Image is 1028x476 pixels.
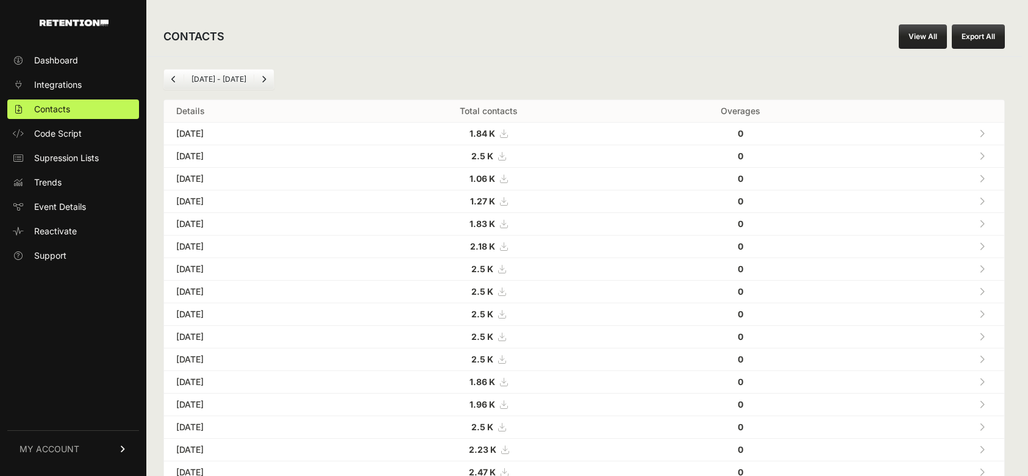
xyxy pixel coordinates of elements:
[7,173,139,192] a: Trends
[34,128,82,140] span: Code Script
[164,190,347,213] td: [DATE]
[470,241,495,251] strong: 2.18 K
[738,151,743,161] strong: 0
[738,444,743,455] strong: 0
[469,173,507,184] a: 1.06 K
[34,103,70,115] span: Contacts
[164,258,347,281] td: [DATE]
[738,173,743,184] strong: 0
[469,128,495,139] strong: 1.84 K
[7,430,139,467] a: MY ACCOUNT
[34,152,99,164] span: Supression Lists
[738,331,743,342] strong: 0
[471,264,505,274] a: 2.5 K
[469,128,507,139] a: 1.84 K
[164,439,347,461] td: [DATE]
[164,394,347,416] td: [DATE]
[471,309,493,319] strong: 2.5 K
[164,371,347,394] td: [DATE]
[469,399,507,409] a: 1.96 K
[471,264,493,274] strong: 2.5 K
[471,354,493,364] strong: 2.5 K
[34,176,62,189] span: Trends
[184,74,254,84] li: [DATE] - [DATE]
[470,196,495,206] strong: 1.27 K
[469,444,496,455] strong: 2.23 K
[163,28,224,45] h2: CONTACTS
[738,286,743,297] strong: 0
[7,51,139,70] a: Dashboard
[471,286,505,297] a: 2.5 K
[347,100,630,123] th: Total contacts
[20,443,79,455] span: MY ACCOUNT
[738,354,743,364] strong: 0
[7,124,139,143] a: Code Script
[34,250,66,262] span: Support
[738,128,743,139] strong: 0
[7,148,139,168] a: Supression Lists
[254,70,274,89] a: Next
[164,100,347,123] th: Details
[469,173,495,184] strong: 1.06 K
[469,218,495,229] strong: 1.83 K
[469,218,507,229] a: 1.83 K
[7,222,139,241] a: Reactivate
[470,196,507,206] a: 1.27 K
[952,24,1005,49] button: Export All
[469,444,509,455] a: 2.23 K
[471,331,493,342] strong: 2.5 K
[470,241,507,251] a: 2.18 K
[164,326,347,348] td: [DATE]
[7,75,139,95] a: Integrations
[471,286,493,297] strong: 2.5 K
[164,145,347,168] td: [DATE]
[164,236,347,258] td: [DATE]
[899,24,947,49] a: View All
[164,416,347,439] td: [DATE]
[471,309,505,319] a: 2.5 K
[738,241,743,251] strong: 0
[738,377,743,387] strong: 0
[738,264,743,274] strong: 0
[34,201,86,213] span: Event Details
[164,303,347,326] td: [DATE]
[164,213,347,236] td: [DATE]
[738,218,743,229] strong: 0
[7,99,139,119] a: Contacts
[471,151,493,161] strong: 2.5 K
[738,422,743,432] strong: 0
[469,399,495,409] strong: 1.96 K
[40,20,109,26] img: Retention.com
[34,54,78,67] span: Dashboard
[738,196,743,206] strong: 0
[471,331,505,342] a: 2.5 K
[471,354,505,364] a: 2.5 K
[164,348,347,371] td: [DATE]
[164,123,347,145] td: [DATE]
[469,377,495,387] strong: 1.86 K
[469,377,507,387] a: 1.86 K
[738,399,743,409] strong: 0
[471,151,505,161] a: 2.5 K
[34,225,77,237] span: Reactivate
[471,422,493,432] strong: 2.5 K
[7,197,139,217] a: Event Details
[7,246,139,265] a: Support
[471,422,505,432] a: 2.5 K
[164,70,184,89] a: Previous
[34,79,82,91] span: Integrations
[164,168,347,190] td: [DATE]
[164,281,347,303] td: [DATE]
[630,100,851,123] th: Overages
[738,309,743,319] strong: 0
